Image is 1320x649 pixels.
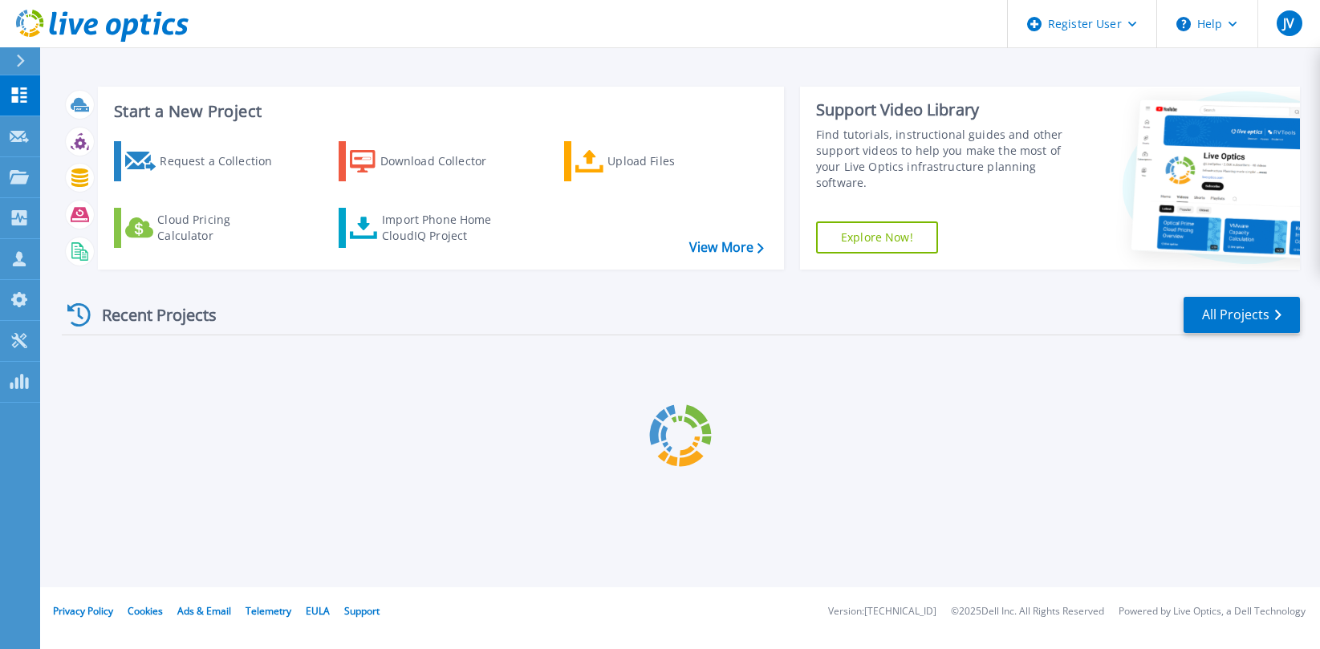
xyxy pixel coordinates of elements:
[382,212,507,244] div: Import Phone Home CloudIQ Project
[816,221,938,254] a: Explore Now!
[114,103,763,120] h3: Start a New Project
[1119,606,1306,617] li: Powered by Live Optics, a Dell Technology
[62,295,238,335] div: Recent Projects
[816,99,1068,120] div: Support Video Library
[114,208,293,248] a: Cloud Pricing Calculator
[344,604,380,618] a: Support
[380,145,509,177] div: Download Collector
[114,141,293,181] a: Request a Collection
[689,240,764,255] a: View More
[53,604,113,618] a: Privacy Policy
[564,141,743,181] a: Upload Files
[607,145,736,177] div: Upload Files
[828,606,936,617] li: Version: [TECHNICAL_ID]
[339,141,518,181] a: Download Collector
[306,604,330,618] a: EULA
[1283,17,1294,30] span: JV
[177,604,231,618] a: Ads & Email
[1184,297,1300,333] a: All Projects
[246,604,291,618] a: Telemetry
[816,127,1068,191] div: Find tutorials, instructional guides and other support videos to help you make the most of your L...
[160,145,288,177] div: Request a Collection
[951,606,1104,617] li: © 2025 Dell Inc. All Rights Reserved
[128,604,163,618] a: Cookies
[157,212,286,244] div: Cloud Pricing Calculator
